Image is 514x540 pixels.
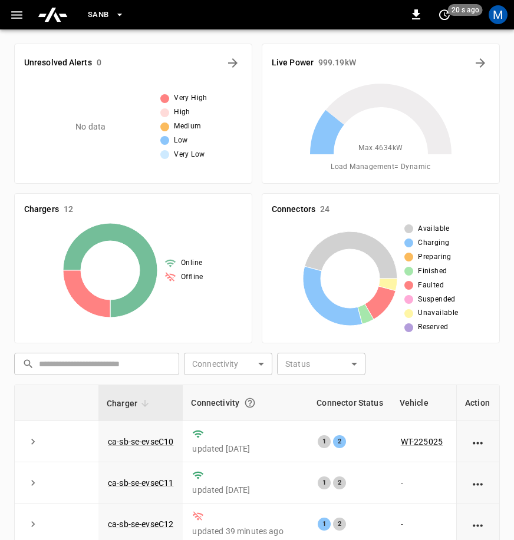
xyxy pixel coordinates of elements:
div: 2 [333,518,346,531]
a: WT-225025 [401,437,443,446]
span: High [174,107,190,118]
button: All Alerts [223,54,242,72]
th: Action [456,385,499,421]
span: Faulted [418,280,444,291]
span: Reserved [418,322,448,333]
span: Low [174,135,187,147]
button: SanB [83,4,129,26]
h6: 999.19 kW [318,57,356,69]
img: ampcontrol.io logo [37,4,68,26]
span: Charging [418,237,449,249]
div: Connectivity [191,392,300,413]
th: Connector Status [308,385,391,421]
div: 1 [318,476,331,489]
div: action cell options [471,436,486,448]
div: action cell options [471,518,486,530]
h6: Unresolved Alerts [24,57,92,69]
p: updated 39 minutes ago [192,525,299,537]
span: Unavailable [418,307,458,319]
span: Max. 4634 kW [358,143,403,154]
span: Suspended [418,294,456,306]
span: Preparing [418,251,452,263]
h6: Chargers [24,203,59,216]
p: updated [DATE] [192,443,299,455]
a: ca-sb-se-evseC12 [108,519,173,529]
span: Available [418,223,450,235]
h6: Connectors [272,203,315,216]
div: 1 [318,518,331,531]
td: - [391,462,452,503]
th: Vehicle [391,385,452,421]
span: 20 s ago [448,4,483,16]
span: Load Management = Dynamic [331,161,431,173]
a: ca-sb-se-evseC10 [108,437,173,446]
div: 2 [333,435,346,448]
div: 2 [333,476,346,489]
p: No data [75,121,106,133]
p: updated [DATE] [192,484,299,496]
div: 1 [318,435,331,448]
button: expand row [24,433,42,450]
span: SanB [88,8,109,22]
a: ca-sb-se-evseC11 [108,478,173,488]
div: action cell options [471,477,486,489]
button: expand row [24,515,42,533]
span: Charger [107,396,153,410]
span: Online [181,257,202,269]
span: Offline [181,271,203,283]
div: profile-icon [489,5,508,24]
span: Very Low [174,149,205,161]
h6: Live Power [272,57,314,69]
button: set refresh interval [435,5,454,24]
button: Connection between the charger and our software. [239,392,261,413]
h6: 0 [97,57,101,69]
span: Medium [174,121,201,132]
button: Energy Overview [471,54,490,72]
button: expand row [24,474,42,492]
h6: 12 [64,203,73,216]
span: Finished [418,266,447,277]
span: Very High [174,92,207,104]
